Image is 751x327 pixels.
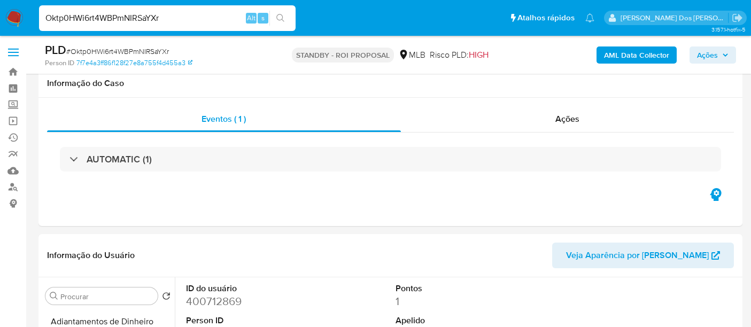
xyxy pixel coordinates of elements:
b: PLD [45,41,66,58]
h1: Informação do Usuário [47,250,135,261]
h3: AUTOMATIC (1) [87,153,152,165]
p: renato.lopes@mercadopago.com.br [621,13,729,23]
div: MLB [398,49,425,61]
dt: ID do usuário [186,283,315,294]
button: Ações [690,46,736,64]
button: search-icon [269,11,291,26]
span: Atalhos rápidos [517,12,575,24]
input: Procurar [60,292,153,301]
span: # Oktp0HWi6rt4WBPmNIRSaYXr [66,46,169,57]
a: Sair [732,12,743,24]
span: Alt [247,13,256,23]
b: AML Data Collector [604,46,669,64]
h1: Informação do Caso [47,78,734,89]
span: Veja Aparência por [PERSON_NAME] [566,243,709,268]
dt: Apelido [396,315,525,326]
a: 7f7e4a3ff86f128f27e8a755f4d455a3 [76,58,192,68]
span: s [261,13,265,23]
p: STANDBY - ROI PROPOSAL [292,48,394,63]
button: Veja Aparência por [PERSON_NAME] [552,243,734,268]
span: Risco PLD: [430,49,489,61]
span: Eventos ( 1 ) [202,113,246,125]
button: Retornar ao pedido padrão [162,292,171,303]
input: Pesquise usuários ou casos... [39,11,296,25]
div: AUTOMATIC (1) [60,147,721,172]
dt: Person ID [186,315,315,326]
span: Ações [555,113,579,125]
span: Ações [697,46,718,64]
dt: Pontos [396,283,525,294]
dd: 400712869 [186,294,315,309]
dd: 1 [396,294,525,309]
span: HIGH [469,49,489,61]
a: Notificações [585,13,594,22]
b: Person ID [45,58,74,68]
button: AML Data Collector [597,46,677,64]
button: Procurar [50,292,58,300]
